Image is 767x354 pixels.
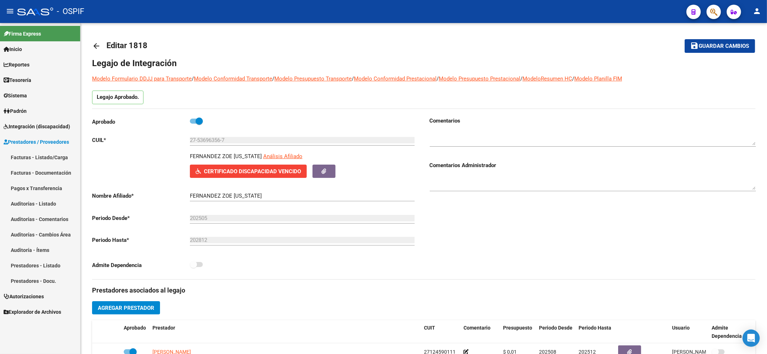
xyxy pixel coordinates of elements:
span: Usuario [672,325,690,331]
span: Admite Dependencia [712,325,742,339]
span: Firma Express [4,30,41,38]
mat-icon: person [753,7,761,15]
span: Comentario [464,325,490,331]
h3: Comentarios [430,117,756,125]
span: Sistema [4,92,27,100]
a: ModeloResumen HC [522,75,572,82]
h3: Comentarios Administrador [430,161,756,169]
mat-icon: arrow_back [92,42,101,50]
p: Periodo Desde [92,214,190,222]
h3: Prestadores asociados al legajo [92,285,755,295]
div: Open Intercom Messenger [743,330,760,347]
span: Inicio [4,45,22,53]
p: Legajo Aprobado. [92,91,143,104]
mat-icon: menu [6,7,14,15]
p: Aprobado [92,118,190,126]
span: Guardar cambios [699,43,749,50]
a: Modelo Conformidad Transporte [194,75,272,82]
a: Modelo Planilla FIM [574,75,622,82]
span: Autorizaciones [4,293,44,300]
span: Explorador de Archivos [4,308,61,316]
datatable-header-cell: CUIT [421,320,461,344]
datatable-header-cell: Periodo Desde [536,320,576,344]
button: Certificado Discapacidad Vencido [190,165,307,178]
datatable-header-cell: Prestador [150,320,421,344]
mat-icon: save [690,41,699,50]
datatable-header-cell: Periodo Hasta [576,320,615,344]
a: Modelo Presupuesto Transporte [274,75,352,82]
datatable-header-cell: Aprobado [121,320,150,344]
a: Modelo Conformidad Prestacional [354,75,437,82]
span: Prestadores / Proveedores [4,138,69,146]
p: Admite Dependencia [92,261,190,269]
datatable-header-cell: Presupuesto [500,320,536,344]
span: Reportes [4,61,29,69]
span: Integración (discapacidad) [4,123,70,130]
datatable-header-cell: Comentario [461,320,500,344]
span: Presupuesto [503,325,532,331]
span: Editar 1818 [106,41,147,50]
span: Agregar Prestador [98,305,154,311]
button: Agregar Prestador [92,301,160,314]
span: - OSPIF [57,4,84,19]
span: Prestador [152,325,175,331]
span: Tesorería [4,76,31,84]
span: CUIT [424,325,435,331]
button: Guardar cambios [685,39,755,52]
p: CUIL [92,136,190,144]
span: Padrón [4,107,27,115]
p: Periodo Hasta [92,236,190,244]
span: Periodo Hasta [579,325,611,331]
a: Modelo Formulario DDJJ para Transporte [92,75,192,82]
span: Certificado Discapacidad Vencido [204,168,301,175]
datatable-header-cell: Admite Dependencia [709,320,748,344]
span: Aprobado [124,325,146,331]
h1: Legajo de Integración [92,58,755,69]
datatable-header-cell: Usuario [669,320,709,344]
a: Modelo Presupuesto Prestacional [439,75,520,82]
p: Nombre Afiliado [92,192,190,200]
p: FERNANDEZ ZOE [US_STATE] [190,152,262,160]
span: Periodo Desde [539,325,572,331]
span: Análisis Afiliado [263,153,302,160]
